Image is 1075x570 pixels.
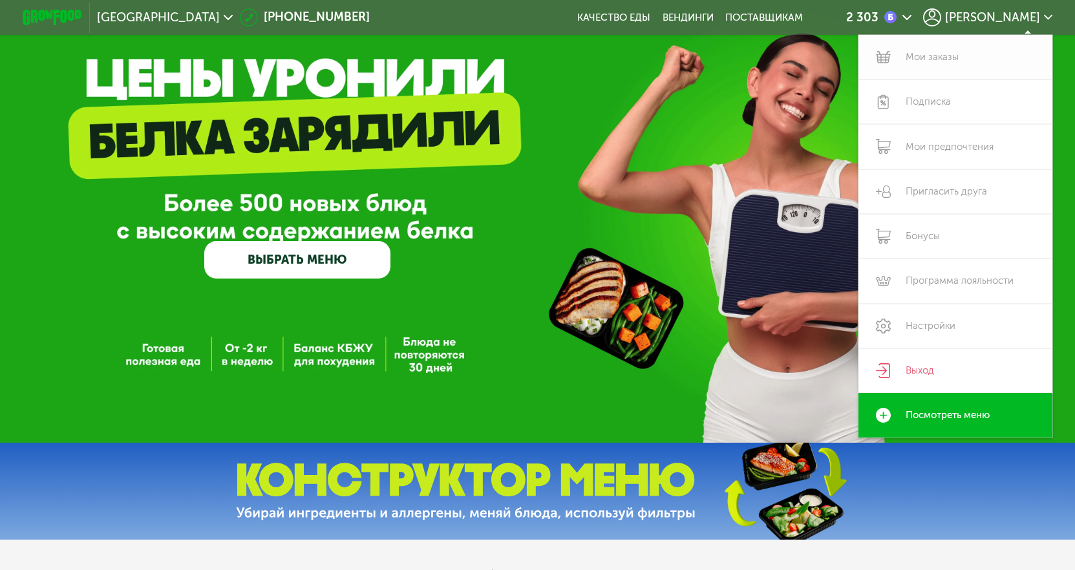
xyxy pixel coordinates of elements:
[858,35,1052,79] a: Мои заказы
[577,12,650,23] a: Качество еды
[858,304,1052,348] a: Настройки
[725,12,803,23] div: поставщикам
[240,8,370,26] a: [PHONE_NUMBER]
[945,12,1040,23] span: [PERSON_NAME]
[663,12,714,23] a: Вендинги
[858,169,1052,214] a: Пригласить друга
[858,79,1052,124] a: Подписка
[858,393,1052,438] a: Посмотреть меню
[846,12,878,23] div: 2 303
[858,214,1052,259] a: Бонусы
[97,12,220,23] span: [GEOGRAPHIC_DATA]
[204,241,390,279] a: ВЫБРАТЬ МЕНЮ
[858,348,1052,393] a: Выход
[858,124,1052,169] a: Мои предпочтения
[858,259,1052,303] a: Программа лояльности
